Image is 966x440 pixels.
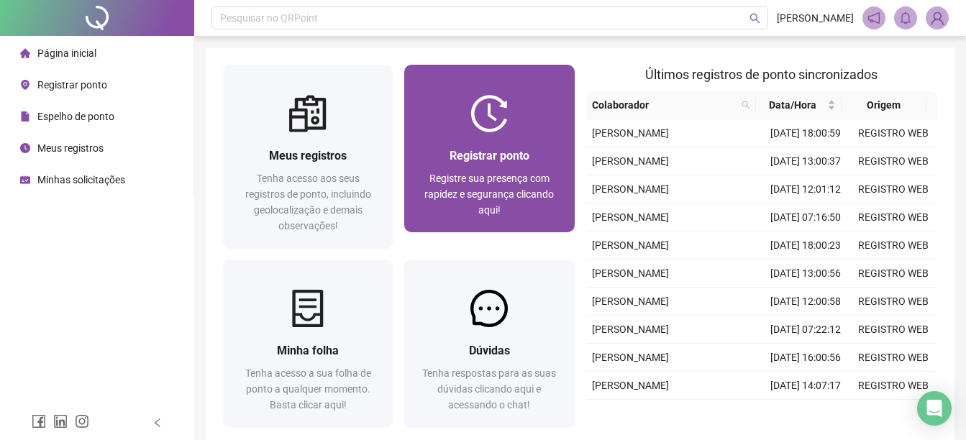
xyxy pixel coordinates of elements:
[20,143,30,153] span: clock-circle
[404,65,574,232] a: Registrar pontoRegistre sua presença com rapidez e segurança clicando aqui!
[842,91,926,119] th: Origem
[37,174,125,185] span: Minhas solicitações
[762,400,849,428] td: [DATE] 13:06:02
[592,127,669,139] span: [PERSON_NAME]
[592,211,669,223] span: [PERSON_NAME]
[592,352,669,363] span: [PERSON_NAME]
[777,10,854,26] span: [PERSON_NAME]
[53,414,68,428] span: linkedin
[849,147,937,175] td: REGISTRO WEB
[762,97,824,113] span: Data/Hora
[926,7,948,29] img: 91928
[749,13,760,24] span: search
[917,391,952,426] div: Open Intercom Messenger
[469,344,510,357] span: Dúvidas
[277,344,339,357] span: Minha folha
[762,316,849,344] td: [DATE] 07:22:12
[20,175,30,185] span: schedule
[37,111,114,122] span: Espelho de ponto
[849,400,937,428] td: REGISTRO WEB
[762,260,849,288] td: [DATE] 13:00:56
[404,260,574,427] a: DúvidasTenha respostas para as suas dúvidas clicando aqui e acessando o chat!
[849,119,937,147] td: REGISTRO WEB
[592,155,669,167] span: [PERSON_NAME]
[592,267,669,279] span: [PERSON_NAME]
[645,67,878,82] span: Últimos registros de ponto sincronizados
[37,79,107,91] span: Registrar ponto
[762,288,849,316] td: [DATE] 12:00:58
[592,97,737,113] span: Colaborador
[32,414,46,428] span: facebook
[762,372,849,400] td: [DATE] 14:07:17
[849,372,937,400] td: REGISTRO WEB
[742,101,750,109] span: search
[762,119,849,147] td: [DATE] 18:00:59
[592,239,669,251] span: [PERSON_NAME]
[152,418,163,428] span: left
[762,175,849,203] td: [DATE] 12:01:12
[269,149,347,162] span: Meus registros
[849,260,937,288] td: REGISTRO WEB
[849,288,937,316] td: REGISTRO WEB
[756,91,841,119] th: Data/Hora
[849,232,937,260] td: REGISTRO WEB
[849,316,937,344] td: REGISTRO WEB
[450,149,529,162] span: Registrar ponto
[592,324,669,335] span: [PERSON_NAME]
[245,173,371,232] span: Tenha acesso aos seus registros de ponto, incluindo geolocalização e demais observações!
[37,142,104,154] span: Meus registros
[849,203,937,232] td: REGISTRO WEB
[592,295,669,307] span: [PERSON_NAME]
[739,94,753,116] span: search
[223,65,393,248] a: Meus registrosTenha acesso aos seus registros de ponto, incluindo geolocalização e demais observa...
[899,12,912,24] span: bell
[592,380,669,391] span: [PERSON_NAME]
[762,203,849,232] td: [DATE] 07:16:50
[223,260,393,427] a: Minha folhaTenha acesso a sua folha de ponto a qualquer momento. Basta clicar aqui!
[762,232,849,260] td: [DATE] 18:00:23
[849,175,937,203] td: REGISTRO WEB
[849,344,937,372] td: REGISTRO WEB
[20,48,30,58] span: home
[762,344,849,372] td: [DATE] 16:00:56
[762,147,849,175] td: [DATE] 13:00:37
[424,173,554,216] span: Registre sua presença com rapidez e segurança clicando aqui!
[592,183,669,195] span: [PERSON_NAME]
[20,80,30,90] span: environment
[867,12,880,24] span: notification
[245,367,371,411] span: Tenha acesso a sua folha de ponto a qualquer momento. Basta clicar aqui!
[75,414,89,428] span: instagram
[37,47,96,59] span: Página inicial
[20,111,30,122] span: file
[422,367,556,411] span: Tenha respostas para as suas dúvidas clicando aqui e acessando o chat!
